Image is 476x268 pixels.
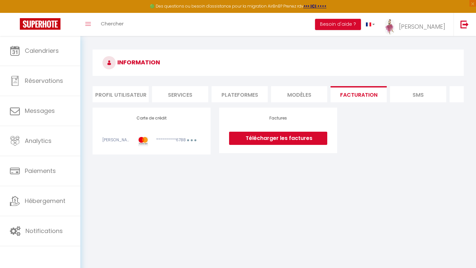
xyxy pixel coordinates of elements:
span: Messages [25,107,55,115]
a: Chercher [96,13,129,36]
li: Facturation [331,86,387,102]
span: Chercher [101,20,124,27]
div: [PERSON_NAME][EMAIL_ADDRESS][DOMAIN_NAME] [98,137,134,146]
span: Notifications [25,227,63,235]
span: Hébergement [25,197,65,205]
h4: Factures [229,116,327,120]
img: logout [460,20,469,28]
button: Besoin d'aide ? [315,19,361,30]
li: SMS [390,86,446,102]
li: MODÈLES [271,86,327,102]
li: Profil Utilisateur [93,86,149,102]
span: [PERSON_NAME] [399,22,445,31]
h4: Carte de crédit [102,116,201,120]
h3: INFORMATION [93,50,464,76]
li: Services [152,86,208,102]
li: Plateformes [212,86,268,102]
a: ... [PERSON_NAME] [380,13,454,36]
a: >>> ICI <<<< [303,3,327,9]
img: credit-card [138,137,148,146]
span: Paiements [25,167,56,175]
span: Réservations [25,77,63,85]
img: Super Booking [20,18,60,30]
a: Télécharger les factures [229,132,327,145]
span: Analytics [25,137,52,145]
span: Calendriers [25,47,59,55]
img: ... [385,19,395,35]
